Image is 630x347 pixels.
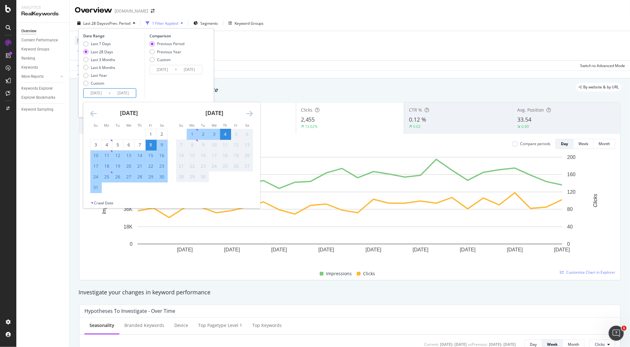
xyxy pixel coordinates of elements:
td: Selected. Friday, August 29, 2025 [145,171,156,182]
td: Selected. Tuesday, August 26, 2025 [112,171,123,182]
div: 28 [135,174,145,180]
div: Investigate your changes in keyword performance [79,288,621,297]
div: Previous Year [157,49,181,55]
text: [DATE] [318,247,334,253]
small: Sa [160,123,164,128]
text: [DATE] [366,247,381,253]
div: Calendar [84,102,260,200]
td: Choose Tuesday, August 5, 2025 as your check-in date. It’s available. [112,139,123,150]
span: By website & by URL [583,85,619,89]
td: Not available. Monday, September 22, 2025 [187,161,198,171]
div: Current: [424,342,439,347]
div: Switch to Advanced Mode [580,63,625,68]
div: Last 6 Months [84,65,116,70]
div: 16 [198,152,209,159]
td: Not available. Wednesday, September 17, 2025 [209,150,220,161]
div: 19 [231,152,242,159]
div: 22 [146,163,156,169]
div: 6 [124,142,134,148]
iframe: Intercom live chat [609,326,624,341]
td: Not available. Wednesday, September 24, 2025 [209,161,220,171]
td: Selected as start date. Friday, August 8, 2025 [145,139,156,150]
div: 1 Filter Applied [152,21,178,26]
div: 0.02 [413,124,421,129]
a: Overview [21,28,65,34]
div: Last 28 Days [91,49,113,55]
td: Not available. Sunday, September 14, 2025 [176,150,187,161]
div: Comparison [149,33,204,39]
td: Selected. Tuesday, September 2, 2025 [198,129,209,139]
div: 23 [198,163,209,169]
div: Month [599,141,610,146]
div: 3 [209,131,220,137]
text: [DATE] [507,247,523,253]
div: 26 [231,163,242,169]
td: Choose Thursday, August 7, 2025 as your check-in date. It’s available. [134,139,145,150]
small: Mo [104,123,110,128]
a: Customize Chart in Explorer [560,270,615,275]
div: 11 [102,152,112,159]
td: Selected. Monday, August 18, 2025 [101,161,112,171]
strong: [DATE] [120,109,138,117]
div: Move backward to switch to the previous month. [90,110,97,118]
text: [DATE] [224,247,240,253]
span: 0.12 % [409,116,426,123]
div: Last 6 Months [91,65,116,70]
text: 0 [130,241,133,247]
div: 18 [102,163,112,169]
text: [DATE] [413,247,428,253]
div: 17 [209,152,220,159]
a: Ranking [21,55,65,62]
text: 200 [567,155,576,160]
input: End Date [177,65,202,74]
div: 11 [220,142,231,148]
td: Not available. Sunday, September 28, 2025 [176,171,187,182]
td: Not available. Tuesday, September 30, 2025 [198,171,209,182]
div: Last 3 Months [91,57,116,62]
span: 2,455 [301,116,315,123]
div: [DOMAIN_NAME] [115,8,148,14]
input: Start Date [84,89,109,97]
small: Su [94,123,98,128]
td: Selected. Friday, August 22, 2025 [145,161,156,171]
text: [DATE] [460,247,475,253]
div: Date Range [84,33,143,39]
div: 2 [157,131,167,137]
a: More Reports [21,73,59,80]
div: Custom [84,81,116,86]
div: Overview [75,5,112,16]
text: 18K [124,224,133,229]
td: Selected. Monday, September 1, 2025 [187,129,198,139]
td: Selected. Sunday, August 10, 2025 [90,150,101,161]
td: Not available. Monday, September 29, 2025 [187,171,198,182]
td: Not available. Tuesday, September 9, 2025 [198,139,209,150]
span: Clicks [595,342,605,347]
div: Previous Year [149,49,184,55]
small: We [212,123,217,128]
div: 16 [157,152,167,159]
td: Selected. Saturday, August 9, 2025 [156,139,167,150]
span: Impressions [326,270,352,277]
td: Choose Friday, August 1, 2025 as your check-in date. It’s available. [145,129,156,139]
td: Not available. Friday, September 26, 2025 [231,161,242,171]
svg: A chart. [84,154,615,263]
td: Selected. Monday, August 25, 2025 [101,171,112,182]
div: 17 [91,163,101,169]
div: 4 [102,142,112,148]
div: Last 3 Months [84,57,116,62]
small: Fr [235,123,238,128]
td: Selected. Monday, August 11, 2025 [101,150,112,161]
td: Not available. Tuesday, September 16, 2025 [198,150,209,161]
div: Day [561,141,568,146]
div: [DATE] - [DATE] [440,342,467,347]
td: Choose Saturday, August 2, 2025 as your check-in date. It’s available. [156,129,167,139]
div: 19 [113,163,123,169]
div: 24 [209,163,220,169]
div: 14 [135,152,145,159]
div: 29 [146,174,156,180]
small: Mo [190,123,195,128]
div: 23 [157,163,167,169]
div: 20 [124,163,134,169]
div: 30 [198,174,209,180]
td: Not available. Sunday, September 21, 2025 [176,161,187,171]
